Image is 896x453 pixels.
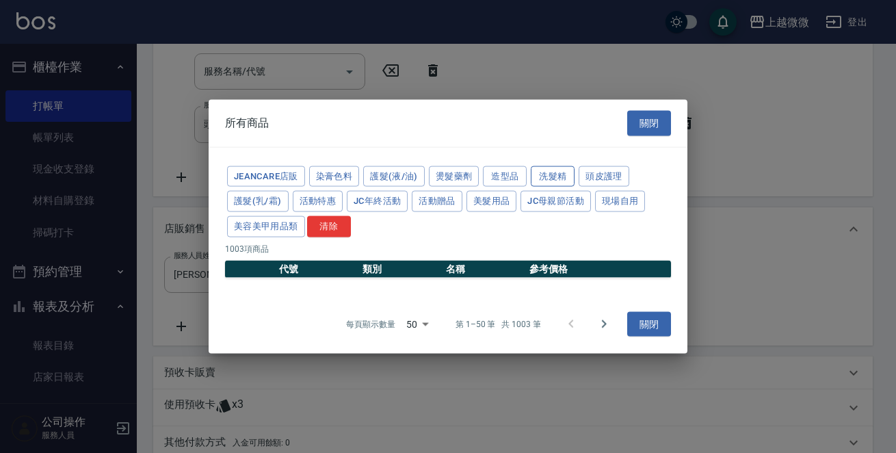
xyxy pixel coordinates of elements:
[521,191,591,212] button: JC母親節活動
[227,216,305,237] button: 美容美甲用品類
[429,166,479,187] button: 燙髮藥劑
[531,166,575,187] button: 洗髮精
[627,311,671,337] button: 關閉
[225,116,269,130] span: 所有商品
[359,260,443,278] th: 類別
[346,318,395,330] p: 每頁顯示數量
[227,191,289,212] button: 護髮(乳/霜)
[347,191,408,212] button: JC年終活動
[276,260,359,278] th: 代號
[579,166,629,187] button: 頭皮護理
[225,242,671,255] p: 1003 項商品
[363,166,425,187] button: 護髮(液/油)
[526,260,671,278] th: 參考價格
[227,166,305,187] button: JeanCare店販
[401,305,434,342] div: 50
[307,216,351,237] button: 清除
[588,307,620,340] button: Go to next page
[466,191,517,212] button: 美髮用品
[309,166,360,187] button: 染膏色料
[595,191,646,212] button: 現場自用
[412,191,462,212] button: 活動贈品
[483,166,527,187] button: 造型品
[443,260,526,278] th: 名稱
[456,318,541,330] p: 第 1–50 筆 共 1003 筆
[627,111,671,136] button: 關閉
[293,191,343,212] button: 活動特惠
